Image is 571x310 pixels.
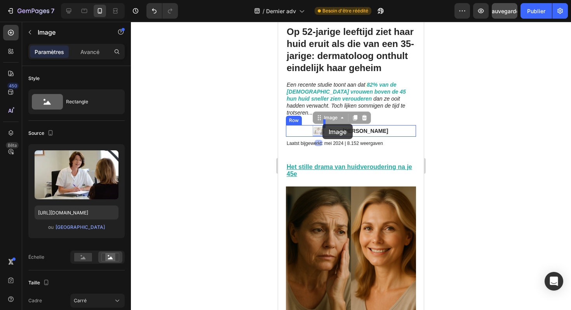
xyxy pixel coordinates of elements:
[38,28,56,36] font: Image
[545,272,563,291] div: Ouvrir Intercom Messenger
[35,206,118,219] input: https://example.com/image.jpg
[322,8,368,14] font: Besoin d'être réédité
[35,150,118,199] img: image d'aperçu
[28,130,44,136] font: Source
[527,8,545,14] font: Publier
[28,280,40,286] font: Taille
[55,223,105,231] button: [GEOGRAPHIC_DATA]
[35,49,64,55] font: Paramètres
[3,3,58,19] button: 7
[80,49,99,55] font: Avancé
[492,3,517,19] button: Sauvegarder
[28,254,44,260] font: Échelle
[56,224,105,230] font: [GEOGRAPHIC_DATA]
[146,3,178,19] div: Annuler/Rétablir
[278,22,424,310] iframe: Zone de conception
[28,75,40,81] font: Style
[51,7,54,15] font: 7
[9,83,17,89] font: 450
[48,224,54,230] font: ou
[70,294,125,308] button: Carré
[266,8,296,14] font: Dernier adv
[488,8,521,14] font: Sauvegarder
[521,3,552,19] button: Publier
[8,143,17,148] font: Bêta
[28,298,42,303] font: Cadre
[38,28,104,37] p: Image
[263,8,265,14] font: /
[74,298,87,303] font: Carré
[66,99,88,104] font: Rectangle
